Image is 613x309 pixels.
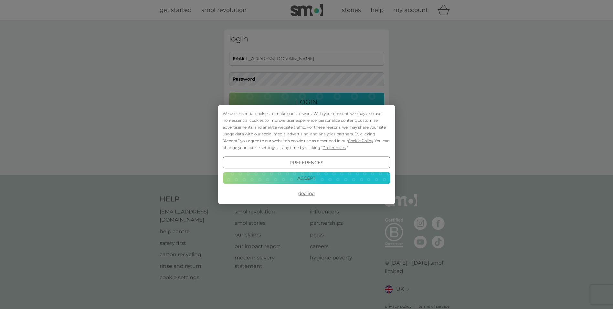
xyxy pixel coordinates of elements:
[223,110,390,151] div: We use essential cookies to make our site work. With your consent, we may also use non-essential ...
[223,188,390,199] button: Decline
[223,172,390,184] button: Accept
[223,157,390,168] button: Preferences
[322,145,346,150] span: Preferences
[348,138,373,143] span: Cookie Policy
[218,105,395,204] div: Cookie Consent Prompt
